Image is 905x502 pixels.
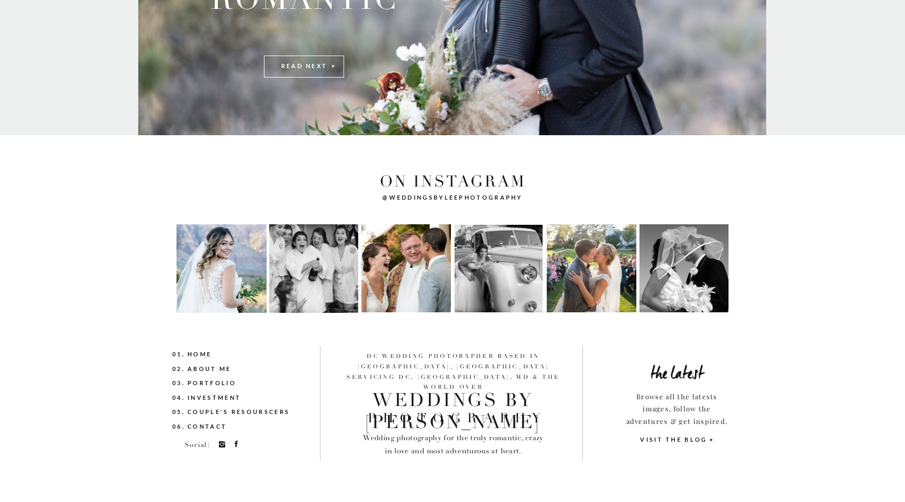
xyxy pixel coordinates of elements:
[635,434,713,458] a: VISIT THE BLOG
[621,357,732,388] a: the latest
[172,378,273,389] a: 03. Portfolio
[172,364,273,375] a: 02. About me
[341,389,565,433] p: weddings By [PERSON_NAME]
[172,407,315,418] a: 05. couple's resourscers
[184,441,215,455] div: Social:
[341,351,565,380] p: DC wedding photorapher BASED IN [GEOGRAPHIC_DATA], [GEOGRAPHIC_DATA] servicing Dc, [GEOGRAPHIC_DA...
[624,390,730,426] a: Browse all the latests images, follow the adventures & get inspired.
[172,392,273,404] a: 04. investment
[278,61,330,68] a: READ NEXT
[172,349,273,361] a: 01. Home
[323,192,582,210] div: @weddingsbyleephotography
[172,421,273,433] a: 06. Contact
[378,172,527,191] div: on instagram
[363,431,544,459] p: Wedding photography for the truly romantic, crazy in love and most adventurous at heart.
